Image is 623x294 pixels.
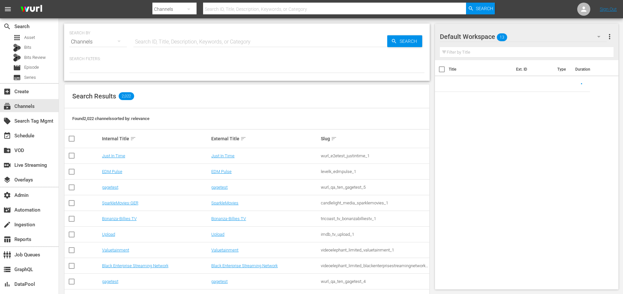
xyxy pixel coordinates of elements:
span: Found 2,022 channels sorted by: relevance [72,116,149,121]
div: Bits [13,44,21,52]
a: Valuetainment [102,248,129,252]
span: Automation [3,206,11,214]
div: candlelight_media_sparklemovies_1 [321,200,428,205]
a: gagetest [102,185,118,190]
span: Overlays [3,176,11,184]
span: sort [240,136,246,142]
span: sort [130,136,136,142]
a: Upload [211,232,224,237]
a: Valuetainment [211,248,238,252]
span: Episode [13,64,21,72]
a: EDM Pulse [211,169,232,174]
div: Default Workspace [440,27,607,46]
button: Search [466,3,495,14]
span: GraphQL [3,266,11,273]
a: Bonanza-Billies TV [211,216,246,221]
span: Series [13,74,21,81]
span: Asset [13,34,21,42]
a: Just In Time [211,153,234,158]
div: videoelephant_limited_valuetainment_1 [321,248,428,252]
span: Bits [24,44,31,51]
span: Reports [3,235,11,243]
span: Search Tag Mgmt [3,117,11,125]
span: DataPool [3,280,11,288]
span: Ingestion [3,221,11,229]
span: Asset [24,34,35,41]
div: wurl_qa_ten_gagetest_5 [321,185,428,190]
span: Bits Review [24,54,46,61]
a: Black Enterprise Streaming Network [211,263,278,268]
div: External Title [211,135,319,143]
a: gagetest [102,279,118,284]
span: Admin [3,191,11,199]
a: EDM Pulse [102,169,122,174]
a: SparkleMovies-GER [102,200,138,205]
span: menu [4,5,12,13]
button: Search [387,35,422,47]
div: Channels [69,33,127,51]
span: Create [3,88,11,95]
div: wurl_qa_ten_gagetest_4 [321,279,428,284]
a: Just In Time [102,153,125,158]
a: Upload [102,232,115,237]
div: wurl_e2etest_justintime_1 [321,153,428,158]
span: Job Queues [3,251,11,259]
th: Duration [571,60,611,78]
span: Search [3,23,11,30]
div: videoelephant_limited_blackenterprisestreamingnetwork_1 [321,263,428,268]
a: Bonanza-Billies TV [102,216,137,221]
th: Type [553,60,571,78]
div: levelk_edmpulse_1 [321,169,428,174]
img: ans4CAIJ8jUAAAAAAAAAAAAAAAAAAAAAAAAgQb4GAAAAAAAAAAAAAAAAAAAAAAAAJMjXAAAAAAAAAAAAAAAAAAAAAAAAgAT5G... [16,2,47,17]
a: SparkleMovies [211,200,238,205]
span: Schedule [3,132,11,140]
span: Search Results [72,92,116,100]
a: Black Enterprise Streaming Network [102,263,168,268]
span: 13 [497,30,507,44]
span: Series [24,74,36,81]
p: Search Filters: [69,56,424,62]
th: Title [449,60,512,78]
th: Ext. ID [512,60,554,78]
a: gagetest [211,185,228,190]
a: Sign Out [600,7,617,12]
span: Live Streaming [3,161,11,169]
div: Bits Review [13,54,21,61]
span: 2,022 [119,92,134,100]
div: Internal Title [102,135,210,143]
span: Search [476,3,493,14]
span: Search [397,35,422,47]
div: imdb_tv_upload_1 [321,232,428,237]
div: tricoast_tv_bonanzabilliestv_1 [321,216,428,221]
span: Episode [24,64,39,71]
a: gagetest [211,279,228,284]
div: Slug [321,135,428,143]
span: more_vert [606,33,614,41]
span: VOD [3,147,11,154]
span: Channels [3,102,11,110]
button: more_vert [606,29,614,44]
span: sort [331,136,337,142]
